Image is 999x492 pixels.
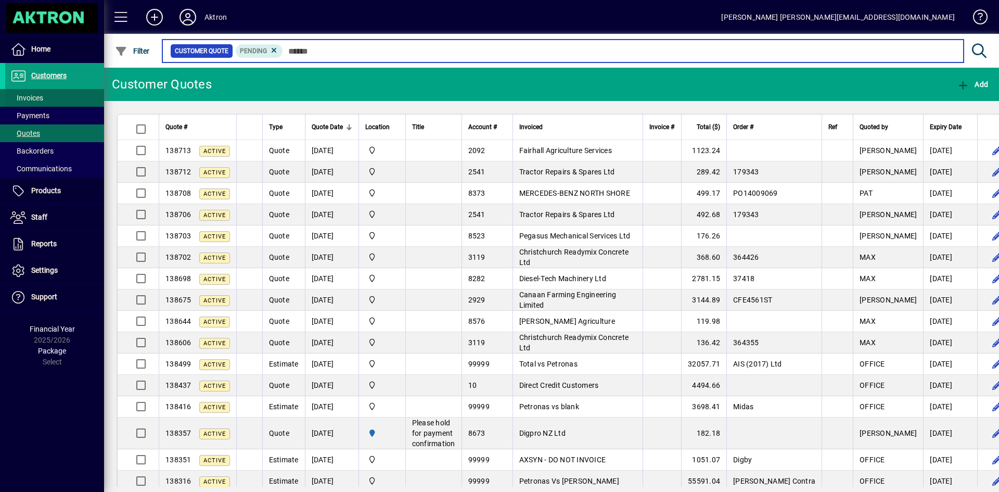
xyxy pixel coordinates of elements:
td: [DATE] [923,449,977,471]
td: [DATE] [305,161,358,183]
span: Central [365,316,399,327]
span: MERCEDES-BENZ NORTH SHORE [519,189,630,197]
span: 138499 [165,360,191,368]
span: 179343 [733,210,759,219]
span: Package [38,347,66,355]
td: [DATE] [923,354,977,375]
td: 119.98 [681,311,726,332]
span: Quote # [165,121,187,133]
td: [DATE] [305,471,358,492]
span: 138351 [165,456,191,464]
span: 8523 [468,232,485,240]
td: [DATE] [923,247,977,268]
span: OFFICE [860,381,885,389]
td: [DATE] [305,204,358,225]
div: Location [365,121,399,133]
span: [PERSON_NAME] Contra [733,477,815,485]
span: 2541 [468,210,485,219]
span: OFFICE [860,456,885,464]
td: [DATE] [305,332,358,354]
td: [DATE] [923,268,977,289]
span: [PERSON_NAME] [860,146,917,155]
td: [DATE] [305,140,358,161]
span: Active [203,383,226,389]
span: Communications [10,165,72,173]
a: Invoices [5,89,104,107]
span: MAX [860,338,876,347]
span: Estimate [269,477,299,485]
td: [DATE] [305,268,358,289]
span: Invoiced [519,121,543,133]
span: Payments [10,111,49,120]
td: 4494.66 [681,375,726,396]
td: 2781.15 [681,268,726,289]
td: [DATE] [305,311,358,332]
span: Active [203,431,226,437]
span: Active [203,478,226,485]
span: Customer Quote [175,46,228,56]
span: AIS (2017) Ltd [733,360,782,368]
a: Support [5,284,104,310]
td: [DATE] [923,225,977,247]
span: Central [365,294,399,306]
span: Please hold for payment confirmation [412,419,455,448]
div: [PERSON_NAME] [PERSON_NAME][EMAIL_ADDRESS][DOMAIN_NAME] [721,9,955,26]
span: [PERSON_NAME] [860,296,917,304]
td: 3144.89 [681,289,726,311]
span: Active [203,340,226,347]
span: Customers [31,71,67,80]
span: Quote Date [312,121,343,133]
td: [DATE] [923,289,977,311]
span: Digpro NZ Ltd [519,429,566,437]
span: Direct Credit Customers [519,381,599,389]
span: 8282 [468,274,485,283]
span: Active [203,169,226,176]
td: [DATE] [305,396,358,418]
span: Quote [269,338,289,347]
span: Invoice # [649,121,674,133]
span: Central [365,401,399,412]
span: 99999 [468,456,490,464]
span: 2541 [468,168,485,176]
span: 138606 [165,338,191,347]
td: [DATE] [923,140,977,161]
span: 138316 [165,477,191,485]
button: Filter [112,42,152,60]
span: Active [203,361,226,368]
td: [DATE] [923,471,977,492]
span: 179343 [733,168,759,176]
span: 2929 [468,296,485,304]
span: Central [365,475,399,487]
span: Central [365,209,399,220]
td: 176.26 [681,225,726,247]
td: [DATE] [305,375,358,396]
span: MAX [860,317,876,325]
span: [PERSON_NAME] Agriculture [519,317,615,325]
td: [DATE] [305,225,358,247]
span: AXSYN - DO NOT INVOICE [519,456,606,464]
span: Diesel-Tech Machinery Ltd [519,274,606,283]
div: Customer Quotes [112,76,212,93]
span: 138712 [165,168,191,176]
td: [DATE] [923,396,977,418]
span: Active [203,233,226,240]
span: 10 [468,381,477,389]
div: Invoiced [519,121,636,133]
span: Quote [269,232,289,240]
span: Quote [269,429,289,437]
span: Active [203,297,226,304]
td: [DATE] [305,183,358,204]
a: Reports [5,231,104,257]
span: 364426 [733,253,759,261]
span: Pegasus Mechanical Services Ltd [519,232,631,240]
span: Active [203,319,226,325]
span: 138675 [165,296,191,304]
span: 2092 [468,146,485,155]
div: Quote Date [312,121,352,133]
span: Ref [828,121,837,133]
span: 3119 [468,338,485,347]
span: 138357 [165,429,191,437]
span: Location [365,121,390,133]
a: Home [5,36,104,62]
span: Total ($) [697,121,720,133]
